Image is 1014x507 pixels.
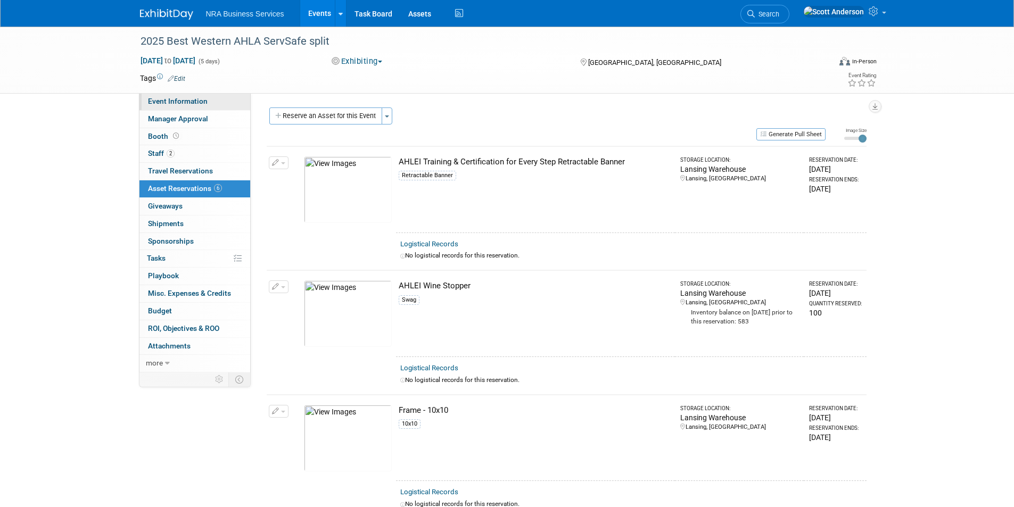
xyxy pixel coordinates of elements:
span: [GEOGRAPHIC_DATA], [GEOGRAPHIC_DATA] [588,59,721,67]
span: Search [755,10,779,18]
div: No logistical records for this reservation. [400,376,862,385]
a: Staff2 [139,145,250,162]
div: Reservation Date: [809,280,862,288]
div: Storage Location: [680,280,800,288]
a: ROI, Objectives & ROO [139,320,250,337]
span: Tasks [147,254,166,262]
a: Event Information [139,93,250,110]
td: Toggle Event Tabs [228,372,250,386]
span: to [163,56,173,65]
div: In-Person [852,57,877,65]
div: Lansing Warehouse [680,164,800,174]
button: Generate Pull Sheet [756,128,826,140]
div: Lansing Warehouse [680,288,800,298]
img: Scott Anderson [803,6,864,18]
span: Staff [148,149,175,157]
span: Misc. Expenses & Credits [148,289,231,297]
div: 10x10 [399,419,421,429]
img: View Images [304,156,392,223]
div: Swag [399,295,419,305]
div: Frame - 10x10 [399,405,671,416]
img: View Images [304,280,392,347]
div: 2025 Best Western AHLA ServSafe split [137,32,814,51]
img: ExhibitDay [140,9,193,20]
div: 100 [809,307,862,318]
div: [DATE] [809,432,862,443]
img: Format-Inperson.png [839,57,850,65]
span: ROI, Objectives & ROO [148,324,219,333]
a: Shipments [139,215,250,232]
div: Lansing, [GEOGRAPHIC_DATA] [680,298,800,307]
span: Shipments [148,219,184,228]
div: [DATE] [809,164,862,174]
span: Travel Reservations [148,167,213,175]
span: Booth [148,132,181,140]
a: Booth [139,128,250,145]
span: [DATE] [DATE] [140,56,196,65]
div: AHLEI Wine Stopper [399,280,671,292]
span: 6 [214,184,222,192]
div: Reservation Date: [809,405,862,412]
div: Reservation Date: [809,156,862,164]
div: Retractable Banner [399,171,456,180]
div: Reservation Ends: [809,425,862,432]
div: Lansing, [GEOGRAPHIC_DATA] [680,174,800,183]
a: Budget [139,303,250,320]
div: Quantity Reserved: [809,300,862,307]
span: Attachments [148,342,191,350]
div: Lansing Warehouse [680,412,800,423]
button: Exhibiting [328,56,386,67]
span: Playbook [148,271,179,280]
span: (5 days) [197,58,220,65]
img: View Images [304,405,392,471]
a: Giveaways [139,198,250,215]
a: Logistical Records [400,240,458,248]
div: No logistical records for this reservation. [400,251,862,260]
a: Search [740,5,789,23]
a: more [139,355,250,372]
span: Giveaways [148,202,183,210]
a: Asset Reservations6 [139,180,250,197]
div: Event Rating [847,73,876,78]
a: Travel Reservations [139,163,250,180]
div: Event Format [768,55,877,71]
span: Budget [148,306,172,315]
span: Asset Reservations [148,184,222,193]
button: Reserve an Asset for this Event [269,107,382,124]
span: Booth not reserved yet [171,132,181,140]
span: Event Information [148,97,208,105]
span: Manager Approval [148,114,208,123]
a: Logistical Records [400,488,458,496]
span: 2 [167,149,175,157]
a: Manager Approval [139,111,250,128]
span: Sponsorships [148,237,194,245]
div: [DATE] [809,184,862,194]
span: NRA Business Services [206,10,284,18]
a: Sponsorships [139,233,250,250]
a: Attachments [139,338,250,355]
td: Tags [140,73,185,84]
a: Logistical Records [400,364,458,372]
a: Tasks [139,250,250,267]
div: Reservation Ends: [809,176,862,184]
div: Inventory balance on [DATE] prior to this reservation: 583 [680,307,800,326]
td: Personalize Event Tab Strip [210,372,229,386]
a: Playbook [139,268,250,285]
a: Misc. Expenses & Credits [139,285,250,302]
div: [DATE] [809,288,862,298]
div: Storage Location: [680,156,800,164]
a: Edit [168,75,185,82]
div: Image Size [844,127,867,134]
div: [DATE] [809,412,862,423]
span: more [146,359,163,367]
div: Lansing, [GEOGRAPHIC_DATA] [680,423,800,431]
div: AHLEI Training & Certification for Every Step Retractable Banner [399,156,671,168]
div: Storage Location: [680,405,800,412]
